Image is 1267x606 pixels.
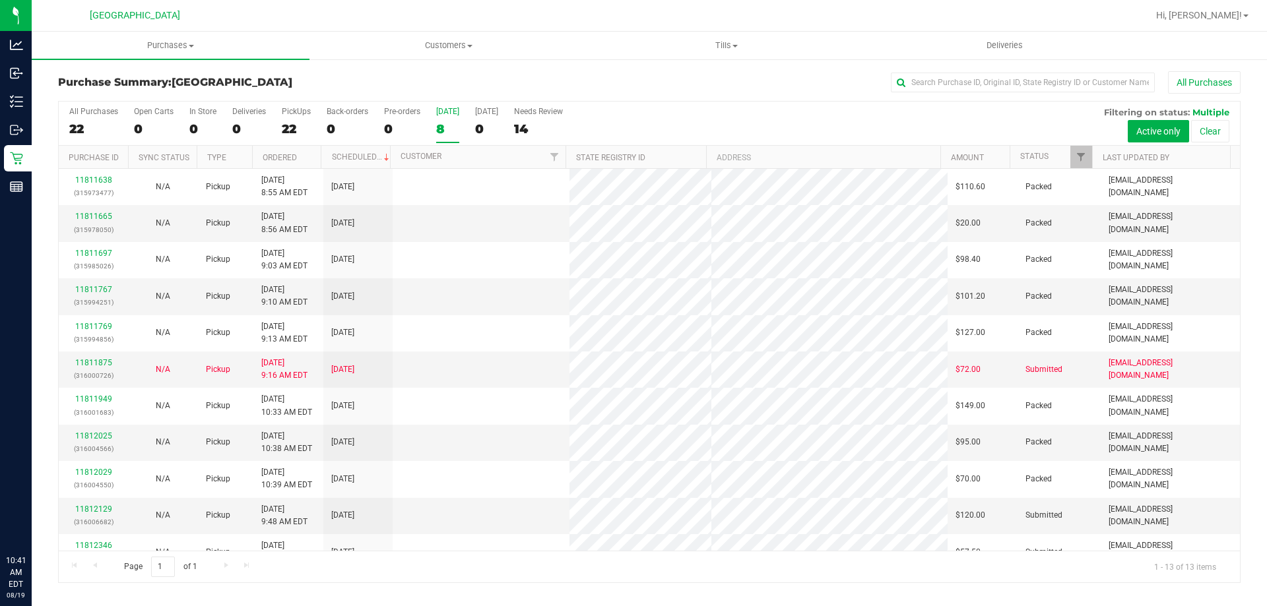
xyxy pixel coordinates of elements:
button: N/A [156,436,170,448]
span: Pickup [206,363,230,376]
span: Packed [1025,326,1052,339]
span: [DATE] [331,363,354,376]
span: [DATE] 10:39 AM EDT [261,466,312,491]
inline-svg: Analytics [10,38,23,51]
a: 11811769 [75,322,112,331]
a: Filter [1070,146,1092,168]
p: (316000726) [67,369,120,382]
div: Back-orders [327,107,368,116]
span: [EMAIL_ADDRESS][DOMAIN_NAME] [1109,503,1232,528]
div: All Purchases [69,107,118,116]
div: Open Carts [134,107,174,116]
iframe: Resource center [13,500,53,540]
inline-svg: Inbound [10,67,23,80]
a: Sync Status [139,153,189,162]
a: 11812025 [75,431,112,440]
span: 1 - 13 of 13 items [1144,557,1227,576]
div: Pre-orders [384,107,420,116]
span: [DATE] [331,290,354,303]
a: State Registry ID [576,153,645,162]
span: [DATE] 9:10 AM EDT [261,284,308,309]
span: Not Applicable [156,255,170,264]
input: Search Purchase ID, Original ID, State Registry ID or Customer Name... [891,73,1155,92]
inline-svg: Retail [10,152,23,165]
button: All Purchases [1168,71,1241,94]
p: 10:41 AM EDT [6,555,26,590]
span: Page of 1 [113,557,208,577]
a: 11811697 [75,249,112,258]
span: [DATE] 8:56 AM EDT [261,210,308,235]
a: 11811767 [75,285,112,294]
a: Scheduled [332,152,392,162]
div: In Store [189,107,216,116]
span: [EMAIL_ADDRESS][DOMAIN_NAME] [1109,539,1232,564]
div: 0 [327,121,368,136]
span: Not Applicable [156,401,170,410]
button: N/A [156,253,170,266]
span: Hi, [PERSON_NAME]! [1156,10,1242,20]
p: 08/19 [6,590,26,600]
a: Deliveries [866,32,1144,59]
a: 11812129 [75,504,112,514]
span: Pickup [206,400,230,412]
p: (316004550) [67,479,120,491]
a: Filter [544,146,566,168]
div: 0 [189,121,216,136]
a: Customer [401,152,441,161]
button: Clear [1191,120,1229,142]
span: Pickup [206,181,230,193]
span: [DATE] [331,509,354,522]
inline-svg: Reports [10,180,23,193]
span: Pickup [206,509,230,522]
span: $149.00 [956,400,985,412]
button: N/A [156,473,170,485]
a: 11811875 [75,358,112,367]
span: [DATE] 10:38 AM EDT [261,430,312,455]
span: [EMAIL_ADDRESS][DOMAIN_NAME] [1109,466,1232,491]
span: Pickup [206,326,230,339]
div: 22 [69,121,118,136]
span: $120.00 [956,509,985,522]
span: Not Applicable [156,474,170,483]
p: (315994251) [67,296,120,309]
div: Deliveries [232,107,266,116]
inline-svg: Inventory [10,95,23,108]
span: Not Applicable [156,218,170,227]
span: $101.20 [956,290,985,303]
span: $127.00 [956,326,985,339]
a: Ordered [263,153,297,162]
span: [DATE] [331,546,354,559]
span: Multiple [1192,107,1229,117]
span: Not Applicable [156,547,170,557]
span: $70.00 [956,473,981,485]
span: [EMAIL_ADDRESS][DOMAIN_NAME] [1109,320,1232,346]
span: [GEOGRAPHIC_DATA] [90,10,180,21]
span: Customers [310,40,587,51]
span: Submitted [1025,363,1062,376]
div: [DATE] [436,107,459,116]
h3: Purchase Summary: [58,76,452,88]
span: $72.00 [956,363,981,376]
div: 8 [436,121,459,136]
div: Needs Review [514,107,563,116]
span: [DATE] [331,217,354,229]
button: N/A [156,181,170,193]
span: Filtering on status: [1104,107,1190,117]
span: [EMAIL_ADDRESS][DOMAIN_NAME] [1109,357,1232,382]
a: Type [207,153,226,162]
span: Packed [1025,436,1052,448]
span: $95.00 [956,436,981,448]
span: [DATE] [331,253,354,266]
button: N/A [156,217,170,229]
a: Amount [951,153,984,162]
p: (316001683) [67,406,120,419]
a: 11811949 [75,394,112,404]
span: Not Applicable [156,510,170,520]
span: Not Applicable [156,291,170,301]
a: 11811665 [75,212,112,221]
span: $57.50 [956,546,981,559]
span: [DATE] 10:25 AM EDT [261,539,312,564]
p: (315985026) [67,260,120,272]
span: Pickup [206,546,230,559]
span: [DATE] 8:55 AM EDT [261,174,308,199]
